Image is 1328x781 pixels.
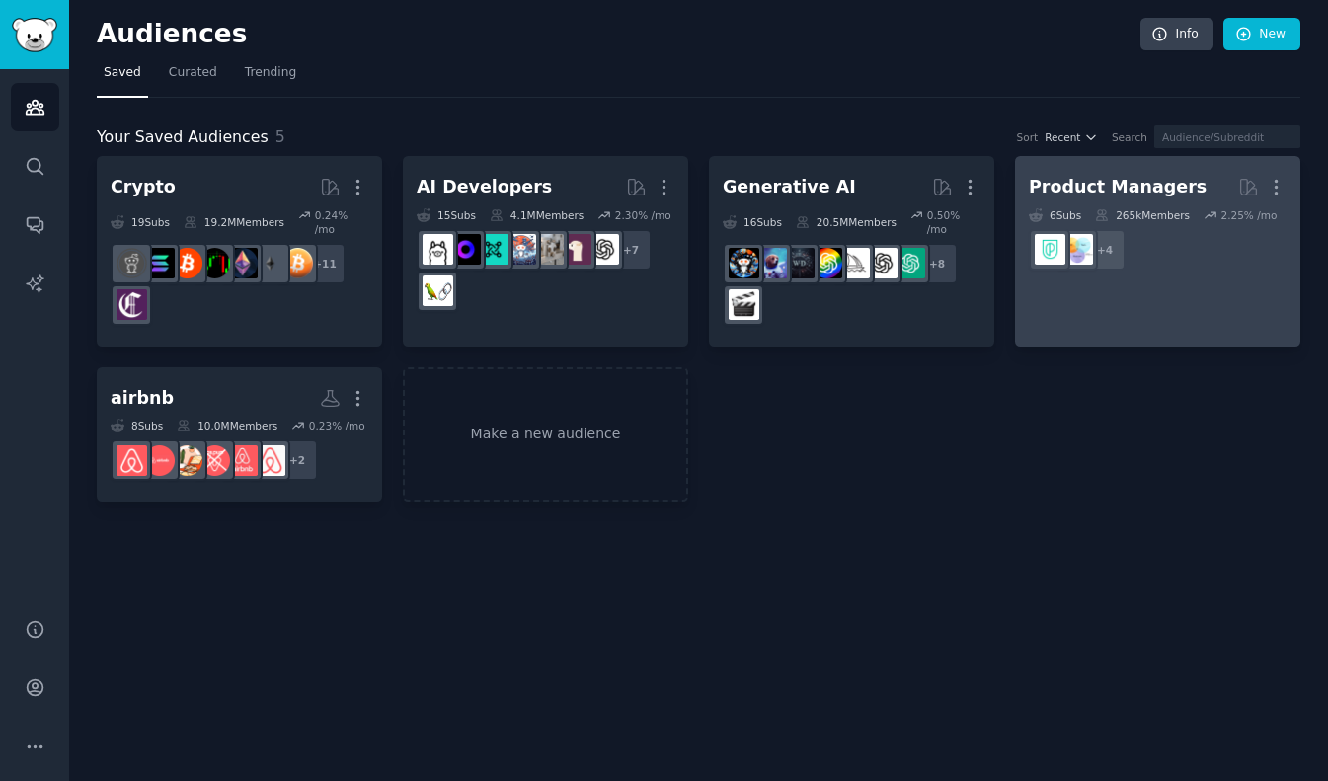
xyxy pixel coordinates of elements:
div: 16 Sub s [723,208,782,236]
div: Sort [1017,130,1039,144]
img: Airbnbust [199,445,230,476]
a: New [1223,18,1300,51]
div: + 7 [610,229,652,271]
img: aiArt [729,248,759,278]
div: Product Managers [1029,175,1207,199]
span: Trending [245,64,296,82]
div: AI Developers [417,175,552,199]
a: Trending [238,57,303,98]
div: + 4 [1084,229,1126,271]
div: 15 Sub s [417,208,476,222]
img: Crypto_Currency_News [117,289,147,320]
div: Crypto [111,175,176,199]
div: 2.30 % /mo [615,208,671,222]
img: LLMDevs [478,234,508,265]
div: + 11 [304,243,346,284]
a: Generative AI16Subs20.5MMembers0.50% /mo+8ChatGPTOpenAImidjourneyGPT3weirddalleStableDiffusionaiA... [709,156,994,347]
img: ollama [423,234,453,265]
img: ProductMgmt [1035,234,1065,265]
div: + 2 [276,439,318,481]
span: 5 [275,127,285,146]
a: Crypto19Subs19.2MMembers0.24% /mo+11BitcoinethereumethtraderCryptoMarketsBitcoinBeginnerssolanaCr... [97,156,382,347]
img: AirBnBHosts [144,445,175,476]
div: 8 Sub s [111,419,163,432]
div: Generative AI [723,175,856,199]
a: AI Developers15Subs4.1MMembers2.30% /mo+7OpenAILocalLLaMAChatGPTCodingAI_AgentsLLMDevsLocalLLMoll... [403,156,688,347]
img: midjourney [839,248,870,278]
span: Saved [104,64,141,82]
img: AirBnB [255,445,285,476]
img: ethtrader [227,248,258,278]
div: 2.25 % /mo [1220,208,1277,222]
h2: Audiences [97,19,1140,50]
img: weirddalle [784,248,815,278]
img: solana [144,248,175,278]
img: aivideo [729,289,759,320]
span: Curated [169,64,217,82]
div: 6 Sub s [1029,208,1081,222]
div: 265k Members [1095,208,1190,222]
img: OpenAI [867,248,898,278]
div: Search [1112,130,1147,144]
div: 4.1M Members [490,208,584,222]
img: airbnb_hosts [117,445,147,476]
div: 0.23 % /mo [309,419,365,432]
img: ChatGPTCoding [533,234,564,265]
div: 19.2M Members [184,208,284,236]
img: LocalLLaMA [561,234,591,265]
img: ethereum [255,248,285,278]
span: Your Saved Audiences [97,125,269,150]
img: CryptoMarkets [199,248,230,278]
button: Recent [1045,130,1098,144]
span: Recent [1045,130,1080,144]
div: 20.5M Members [796,208,897,236]
img: AI_Agents [506,234,536,265]
div: 0.50 % /mo [927,208,980,236]
div: airbnb [111,386,174,411]
a: Product Managers6Subs265kMembers2.25% /mo+4ProductManagementProductMgmt [1015,156,1300,347]
input: Audience/Subreddit [1154,125,1300,148]
img: GummySearch logo [12,18,57,52]
div: 19 Sub s [111,208,170,236]
div: 0.24 % /mo [315,208,368,236]
img: CozyPlaces [172,445,202,476]
img: LangChain [423,275,453,306]
img: airbnbarbitrage [227,445,258,476]
a: Curated [162,57,224,98]
img: CryptoCurrencies [117,248,147,278]
a: airbnb8Subs10.0MMembers0.23% /mo+2AirBnBairbnbarbitrageAirbnbustCozyPlacesAirBnBHostsairbnb_hosts [97,367,382,503]
div: + 8 [916,243,958,284]
img: LocalLLM [450,234,481,265]
a: Saved [97,57,148,98]
a: Make a new audience [403,367,688,503]
img: Bitcoin [282,248,313,278]
img: StableDiffusion [756,248,787,278]
img: ProductManagement [1062,234,1093,265]
img: GPT3 [812,248,842,278]
img: BitcoinBeginners [172,248,202,278]
div: 10.0M Members [177,419,277,432]
a: Info [1140,18,1213,51]
img: ChatGPT [895,248,925,278]
img: OpenAI [588,234,619,265]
